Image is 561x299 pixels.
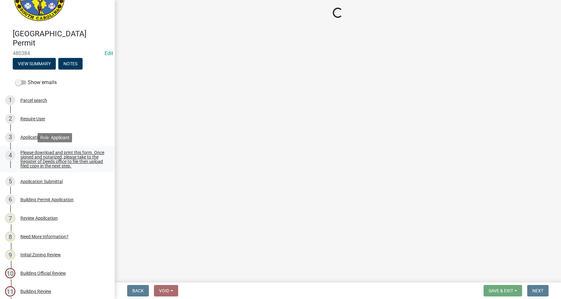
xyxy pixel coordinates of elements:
[5,176,15,187] div: 5
[5,250,15,260] div: 9
[5,286,15,296] div: 11
[13,61,56,67] wm-modal-confirm: Summary
[20,117,45,121] div: Require User
[20,216,58,220] div: Review Application
[20,98,47,103] div: Parcel search
[5,95,15,105] div: 1
[58,61,83,67] wm-modal-confirm: Notes
[127,285,149,296] button: Back
[20,289,51,294] div: Building Review
[13,50,102,56] span: 480384
[489,288,513,293] span: Save & Exit
[5,132,15,142] div: 3
[5,213,15,223] div: 7
[13,58,56,69] button: View Summary
[5,150,15,160] div: 4
[532,288,543,293] span: Next
[20,234,69,239] div: Need More Information?
[105,50,113,56] a: Edit
[5,268,15,278] div: 10
[58,58,83,69] button: Notes
[38,133,72,142] div: Role: Applicant
[5,231,15,242] div: 8
[5,114,15,124] div: 2
[105,50,113,56] wm-modal-confirm: Edit Application Number
[15,79,57,86] label: Show emails
[20,150,105,168] div: Please download and print this form. Once signed and notarized, please take to the Register of De...
[20,197,74,202] div: Building Permit Application
[13,29,110,48] h4: [GEOGRAPHIC_DATA] Permit
[484,285,522,296] button: Save & Exit
[132,288,144,293] span: Back
[154,285,178,296] button: Void
[20,135,52,139] div: Application Info
[5,195,15,205] div: 6
[20,271,66,275] div: Building Official Review
[159,288,169,293] span: Void
[20,253,61,257] div: Initial Zoning Review
[20,179,63,184] div: Application Submittal
[527,285,549,296] button: Next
